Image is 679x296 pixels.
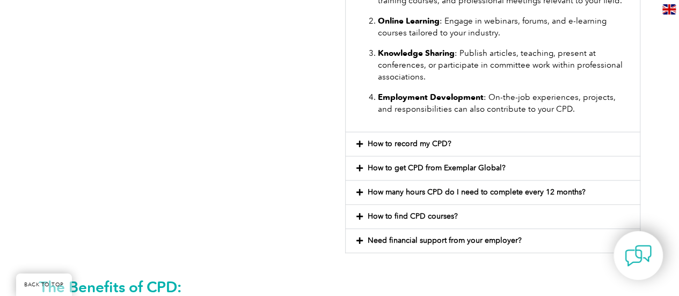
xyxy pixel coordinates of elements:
strong: Knowledge Sharing [378,48,455,58]
img: en [662,4,676,15]
a: How to record my CPD? [368,139,451,148]
div: How to get CPD from Exemplar Global? [346,156,640,180]
strong: Employment Development [378,92,484,102]
a: How to find CPD courses? [368,212,458,221]
div: How to record my CPD? [346,132,640,156]
a: How many hours CPD do I need to complete every 12 months? [368,187,586,197]
p: : On-the-job experiences, projects, and responsibilities can also contribute to your CPD. [378,91,629,115]
strong: Online Learning [378,16,440,26]
div: Need financial support from your employer? [346,229,640,252]
a: BACK TO TOP [16,273,72,296]
img: contact-chat.png [625,242,652,269]
a: How to get CPD from Exemplar Global? [368,163,506,172]
p: : Publish articles, teaching, present at conferences, or participate in committee work within pro... [378,47,629,83]
h2: The Benefits of CPD: [39,278,640,295]
a: Need financial support from your employer? [368,236,522,245]
p: : Engage in webinars, forums, and e-learning courses tailored to your industry. [378,15,629,39]
div: How many hours CPD do I need to complete every 12 months? [346,181,640,204]
div: How to find CPD courses? [346,205,640,228]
